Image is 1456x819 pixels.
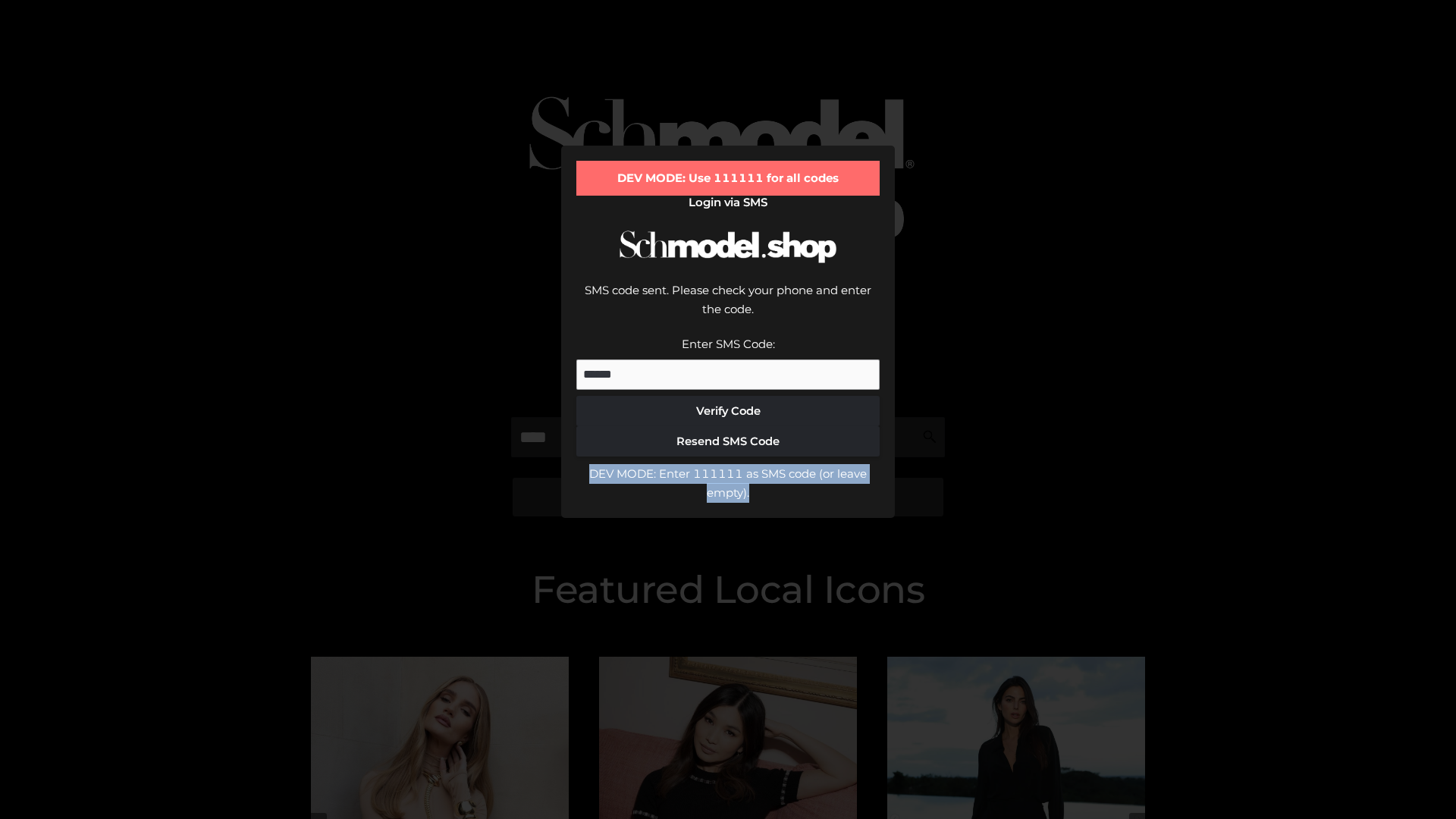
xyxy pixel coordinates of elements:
button: Resend SMS Code [576,426,880,457]
div: DEV MODE: Use 111111 for all codes [576,161,880,196]
h2: Login via SMS [576,196,880,209]
label: Enter SMS Code: [682,337,775,351]
img: Schmodel Logo [614,217,842,277]
div: SMS code sent. Please check your phone and enter the code. [576,281,880,334]
div: DEV MODE: Enter 111111 as SMS code (or leave empty). [576,464,880,503]
button: Verify Code [576,396,880,426]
